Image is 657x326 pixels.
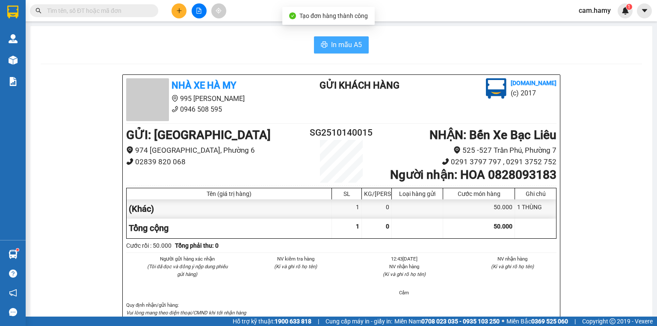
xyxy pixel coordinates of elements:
[216,8,222,14] span: aim
[126,158,133,165] span: phone
[641,7,648,15] span: caret-down
[299,12,368,19] span: Tạo đơn hàng thành công
[9,308,17,316] span: message
[511,88,556,98] li: (c) 2017
[491,264,534,270] i: (Kí và ghi rõ họ tên)
[515,199,556,219] div: 1 THÙNG
[7,6,18,18] img: logo-vxr
[9,289,17,297] span: notification
[334,190,359,197] div: SL
[4,53,148,68] b: GỬI : [GEOGRAPHIC_DATA]
[172,95,178,102] span: environment
[172,3,186,18] button: plus
[126,310,246,316] i: Vui lòng mang theo điện thoại/CMND khi tới nhận hàng
[275,318,311,325] strong: 1900 633 818
[314,36,369,53] button: printerIn mẫu A5
[610,318,616,324] span: copyright
[252,255,340,263] li: NV kiểm tra hàng
[4,19,163,30] li: 995 [PERSON_NAME]
[360,263,448,270] li: NV nhận hàng
[332,199,362,219] div: 1
[126,104,285,115] li: 0946 508 595
[362,199,392,219] div: 0
[9,34,18,43] img: warehouse-icon
[233,317,311,326] span: Hỗ trợ kỹ thuật:
[143,255,231,263] li: Người gửi hàng xác nhận
[531,318,568,325] strong: 0369 525 060
[429,128,556,142] b: NHẬN : Bến Xe Bạc Liêu
[126,241,172,250] div: Cước rồi : 50.000
[127,199,332,219] div: (Khác)
[36,8,41,14] span: search
[574,317,576,326] span: |
[386,223,389,230] span: 0
[9,250,18,259] img: warehouse-icon
[377,145,556,156] li: 525 -527 Trần Phú, Phường 7
[356,223,359,230] span: 1
[572,5,618,16] span: cam.hamy
[443,199,515,219] div: 50.000
[274,264,317,270] i: (Kí và ghi rõ họ tên)
[453,146,461,154] span: environment
[360,255,448,263] li: 12:43[DATE]
[129,190,329,197] div: Tên (giá trị hàng)
[9,77,18,86] img: solution-icon
[9,270,17,278] span: question-circle
[192,3,207,18] button: file-add
[421,318,500,325] strong: 0708 023 035 - 0935 103 250
[511,80,556,86] b: [DOMAIN_NAME]
[627,4,630,10] span: 1
[517,190,554,197] div: Ghi chú
[502,320,504,323] span: ⚪️
[129,223,169,233] span: Tổng cộng
[47,6,148,15] input: Tìm tên, số ĐT hoặc mã đơn
[445,190,512,197] div: Cước món hàng
[172,80,236,91] b: Nhà Xe Hà My
[211,3,226,18] button: aim
[326,317,392,326] span: Cung cấp máy in - giấy in:
[126,156,305,168] li: 02839 820 068
[321,41,328,49] span: printer
[469,255,557,263] li: NV nhận hàng
[390,168,556,182] b: Người nhận : HOA 0828093183
[49,6,114,16] b: Nhà Xe Hà My
[318,317,319,326] span: |
[175,242,219,249] b: Tổng phải thu: 0
[172,106,178,113] span: phone
[16,249,19,251] sup: 1
[377,156,556,168] li: 0291 3797 797 , 0291 3752 752
[442,158,449,165] span: phone
[126,128,271,142] b: GỬI : [GEOGRAPHIC_DATA]
[49,31,56,38] span: phone
[305,126,377,140] h2: SG2510140015
[394,317,500,326] span: Miền Nam
[147,264,228,277] i: (Tôi đã đọc và đồng ý nộp dung phiếu gửi hàng)
[176,8,182,14] span: plus
[331,39,362,50] span: In mẫu A5
[506,317,568,326] span: Miền Bắc
[494,223,512,230] span: 50.000
[621,7,629,15] img: icon-new-feature
[49,21,56,27] span: environment
[383,271,426,277] i: (Kí và ghi rõ họ tên)
[126,145,305,156] li: 974 [GEOGRAPHIC_DATA], Phường 6
[196,8,202,14] span: file-add
[626,4,632,10] sup: 1
[289,12,296,19] span: check-circle
[9,56,18,65] img: warehouse-icon
[637,3,652,18] button: caret-down
[126,93,285,104] li: 995 [PERSON_NAME]
[394,190,441,197] div: Loại hàng gửi
[4,30,163,40] li: 0946 508 595
[320,80,400,91] b: Gửi khách hàng
[126,146,133,154] span: environment
[486,78,506,99] img: logo.jpg
[364,190,389,197] div: KG/[PERSON_NAME]
[360,289,448,296] li: Cẩm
